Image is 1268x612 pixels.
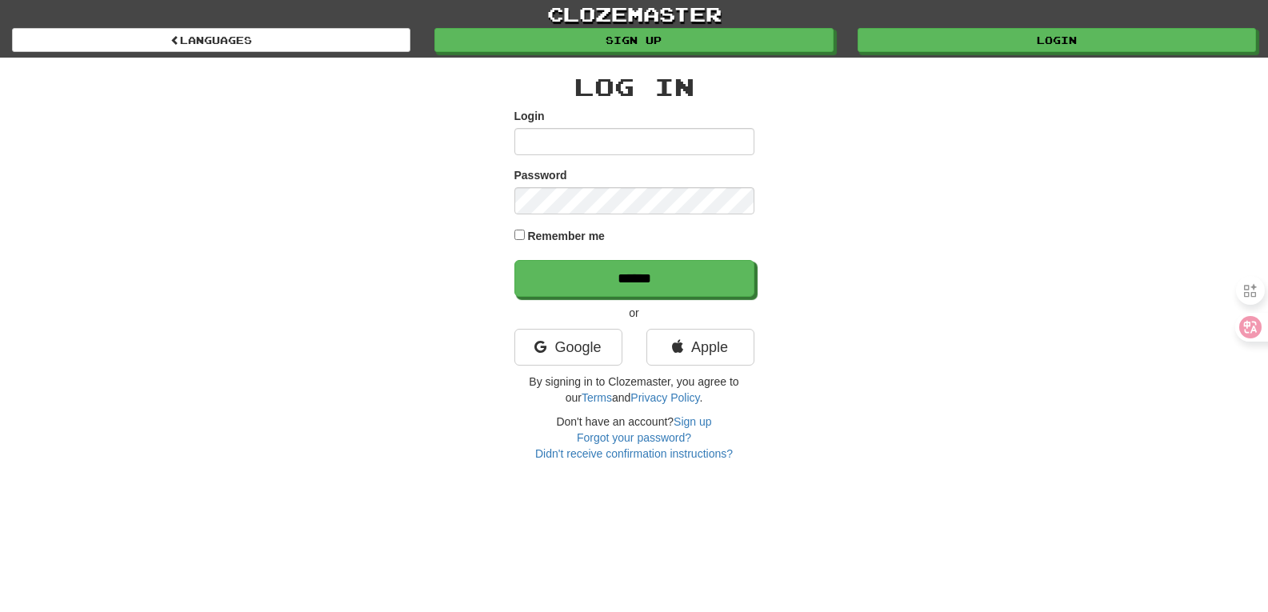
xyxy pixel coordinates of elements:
p: or [514,305,754,321]
label: Remember me [527,228,605,244]
div: Don't have an account? [514,414,754,462]
a: Sign up [674,415,711,428]
a: Apple [646,329,754,366]
a: Terms [582,391,612,404]
label: Password [514,167,567,183]
h2: Log In [514,74,754,100]
a: Privacy Policy [630,391,699,404]
a: Forgot your password? [577,431,691,444]
p: By signing in to Clozemaster, you agree to our and . [514,374,754,406]
label: Login [514,108,545,124]
a: Sign up [434,28,833,52]
a: Google [514,329,622,366]
a: Login [858,28,1256,52]
a: Didn't receive confirmation instructions? [535,447,733,460]
a: Languages [12,28,410,52]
